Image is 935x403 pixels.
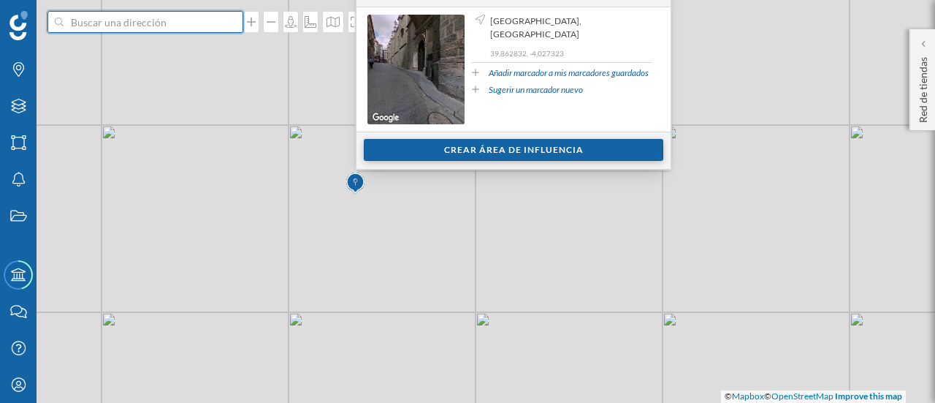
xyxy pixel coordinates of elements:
a: Mapbox [732,391,764,402]
a: Añadir marcador a mis marcadores guardados [489,67,649,80]
p: 39,862832, -4,027323 [490,48,652,59]
img: Geoblink Logo [9,11,28,40]
a: Improve this map [835,391,902,402]
div: © © [721,391,906,403]
span: [GEOGRAPHIC_DATA], [GEOGRAPHIC_DATA] [490,15,649,41]
img: Marker [346,169,365,198]
img: streetview [367,15,465,124]
p: Red de tiendas [916,51,931,123]
span: Soporte [29,10,81,23]
a: Sugerir un marcador nuevo [489,83,583,97]
a: OpenStreetMap [771,391,833,402]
